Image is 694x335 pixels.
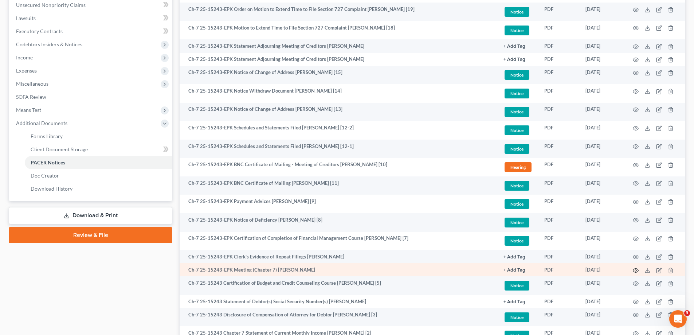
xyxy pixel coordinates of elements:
[580,3,624,21] td: [DATE]
[503,43,533,50] a: + Add Tag
[503,300,525,304] button: + Add Tag
[580,232,624,250] td: [DATE]
[505,181,529,191] span: Notice
[669,310,687,328] iframe: Intercom live chat
[31,186,72,192] span: Download History
[16,94,46,100] span: SOFA Review
[580,84,624,103] td: [DATE]
[505,236,529,246] span: Notice
[538,66,580,85] td: PDF
[503,235,533,247] a: Notice
[538,121,580,140] td: PDF
[580,21,624,40] td: [DATE]
[180,121,498,140] td: Ch-7 25-15243-EPK Schedules and Statements Filed [PERSON_NAME] [12-2]
[580,53,624,66] td: [DATE]
[10,90,172,104] a: SOFA Review
[538,53,580,66] td: PDF
[503,253,533,260] a: + Add Tag
[503,87,533,100] a: Notice
[25,169,172,182] a: Doc Creator
[538,232,580,250] td: PDF
[538,21,580,40] td: PDF
[180,21,498,40] td: Ch-7 25-15243-EPK Motion to Extend Time to File Section 727 Complaint [PERSON_NAME] [18]
[580,176,624,195] td: [DATE]
[180,276,498,295] td: Ch-7 25-15243 Certification of Budget and Credit Counseling Course [PERSON_NAME] [5]
[180,295,498,308] td: Ch-7 25-15243 Statement of Debtor(s) Social Security Number(s) [PERSON_NAME]
[31,133,63,139] span: Forms Library
[580,140,624,158] td: [DATE]
[538,263,580,276] td: PDF
[503,56,533,63] a: + Add Tag
[9,207,172,224] a: Download & Print
[180,103,498,121] td: Ch-7 25-15243-EPK Notice of Change of Address [PERSON_NAME] [13]
[503,255,525,260] button: + Add Tag
[180,3,498,21] td: Ch-7 25-15243-EPK Order on Motion to Extend Time to File Section 727 Complaint [PERSON_NAME] [19]
[16,120,67,126] span: Additional Documents
[580,263,624,276] td: [DATE]
[180,53,498,66] td: Ch-7 25-15243-EPK Statement Adjourning Meeting of Creditors [PERSON_NAME]
[505,144,529,154] span: Notice
[25,130,172,143] a: Forms Library
[9,227,172,243] a: Review & File
[505,199,529,209] span: Notice
[505,218,529,227] span: Notice
[503,180,533,192] a: Notice
[538,39,580,52] td: PDF
[10,12,172,25] a: Lawsuits
[180,84,498,103] td: Ch-7 25-15243-EPK Notice Withdraw Document [PERSON_NAME] [14]
[503,298,533,305] a: + Add Tag
[580,213,624,232] td: [DATE]
[180,250,498,263] td: Ch-7 25-15243-EPK Clerk's Evidence of Repeat Filings [PERSON_NAME]
[580,250,624,263] td: [DATE]
[31,172,59,179] span: Doc Creator
[538,276,580,295] td: PDF
[580,308,624,327] td: [DATE]
[538,195,580,213] td: PDF
[16,107,41,113] span: Means Test
[538,295,580,308] td: PDF
[16,2,86,8] span: Unsecured Nonpriority Claims
[31,146,88,152] span: Client Document Storage
[180,39,498,52] td: Ch-7 25-15243-EPK Statement Adjourning Meeting of Creditors [PERSON_NAME]
[25,156,172,169] a: PACER Notices
[10,25,172,38] a: Executory Contracts
[580,295,624,308] td: [DATE]
[25,182,172,195] a: Download History
[180,140,498,158] td: Ch-7 25-15243-EPK Schedules and Statements Filed [PERSON_NAME] [12-1]
[538,140,580,158] td: PDF
[538,250,580,263] td: PDF
[31,159,65,165] span: PACER Notices
[503,198,533,210] a: Notice
[538,3,580,21] td: PDF
[684,310,690,316] span: 3
[503,24,533,36] a: Notice
[503,311,533,323] a: Notice
[503,217,533,229] a: Notice
[503,161,533,173] a: Hearing
[505,26,529,35] span: Notice
[580,276,624,295] td: [DATE]
[580,158,624,176] td: [DATE]
[16,41,82,47] span: Codebtors Insiders & Notices
[180,66,498,85] td: Ch-7 25-15243-EPK Notice of Change of Address [PERSON_NAME] [15]
[538,158,580,176] td: PDF
[503,266,533,273] a: + Add Tag
[580,103,624,121] td: [DATE]
[503,57,525,62] button: + Add Tag
[538,84,580,103] td: PDF
[503,6,533,18] a: Notice
[503,106,533,118] a: Notice
[16,15,36,21] span: Lawsuits
[503,268,525,273] button: + Add Tag
[538,213,580,232] td: PDF
[180,158,498,176] td: Ch-7 25-15243-EPK BNC Certificate of Mailing - Meeting of Creditors [PERSON_NAME] [10]
[538,176,580,195] td: PDF
[538,103,580,121] td: PDF
[503,280,533,292] a: Notice
[16,67,37,74] span: Expenses
[580,121,624,140] td: [DATE]
[505,312,529,322] span: Notice
[503,124,533,136] a: Notice
[505,70,529,80] span: Notice
[503,44,525,49] button: + Add Tag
